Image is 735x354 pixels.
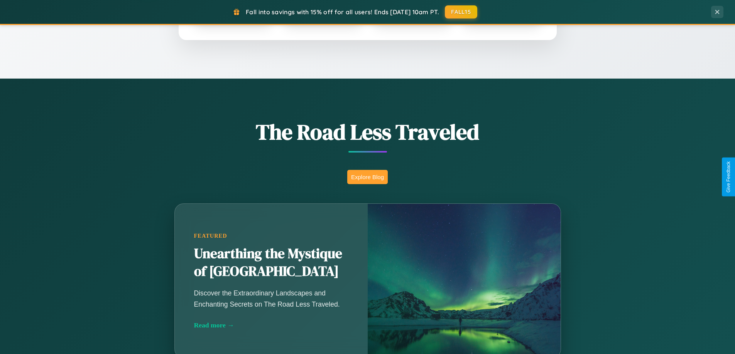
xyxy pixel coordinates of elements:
div: Read more → [194,321,348,329]
div: Give Feedback [726,161,731,193]
p: Discover the Extraordinary Landscapes and Enchanting Secrets on The Road Less Traveled. [194,288,348,309]
h2: Unearthing the Mystique of [GEOGRAPHIC_DATA] [194,245,348,280]
button: FALL15 [445,5,477,18]
div: Featured [194,233,348,239]
button: Explore Blog [347,170,388,184]
span: Fall into savings with 15% off for all users! Ends [DATE] 10am PT. [246,8,439,16]
h1: The Road Less Traveled [136,117,599,147]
